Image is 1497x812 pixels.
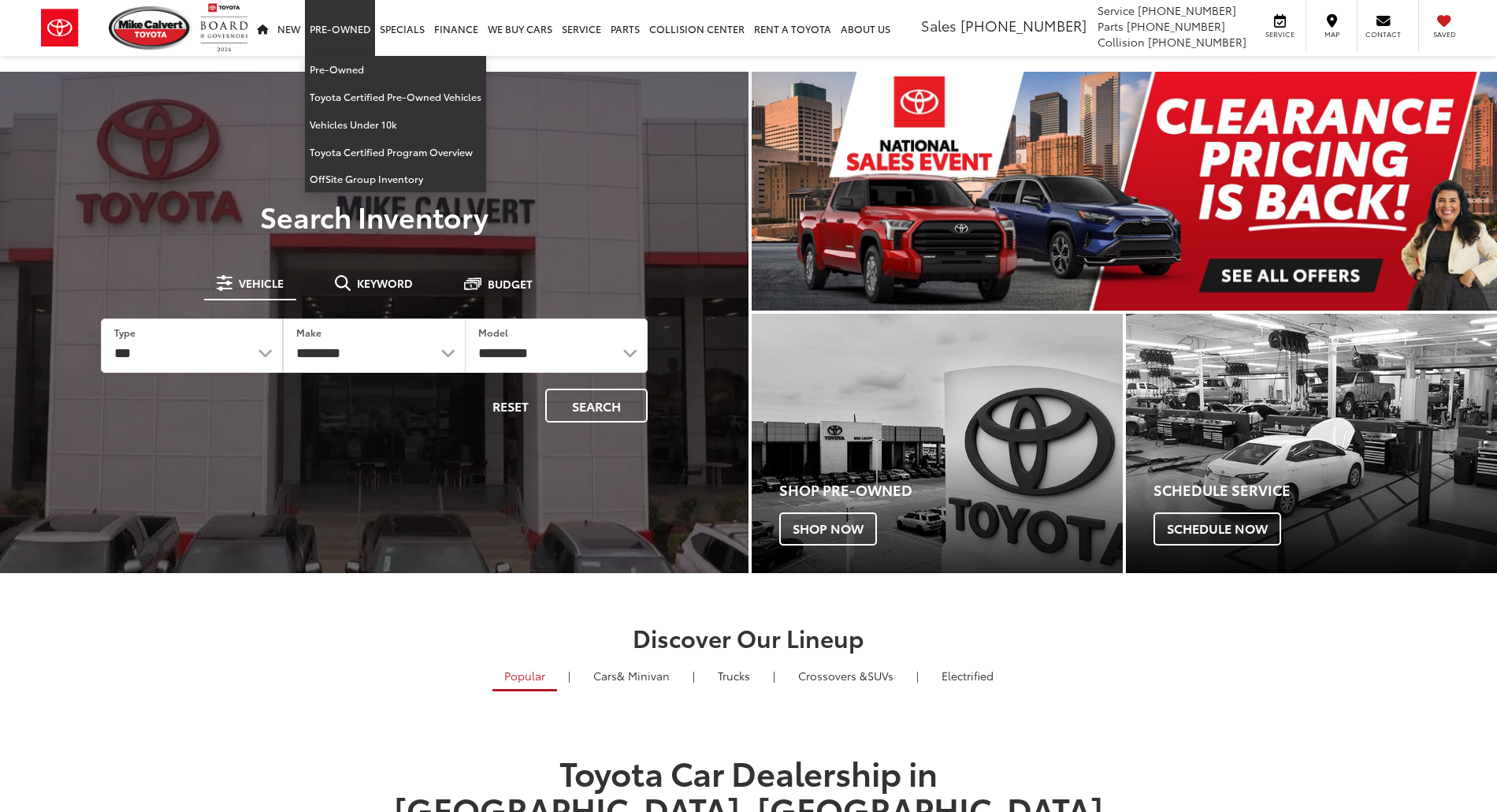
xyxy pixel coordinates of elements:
span: & Minivan [617,668,670,683]
span: Map [1314,29,1349,39]
a: Cars [581,662,682,689]
li: | [564,668,574,683]
label: Model [478,326,508,339]
h2: Discover Our Lineup [193,624,1304,650]
span: [PHONE_NUMBER] [1127,18,1225,34]
a: Vehicles Under 10k [305,111,486,139]
h4: Shop Pre-Owned [779,482,1123,498]
span: Shop Now [779,512,877,546]
li: | [912,668,923,683]
label: Make [296,326,321,339]
span: Collision [1098,34,1145,50]
h3: Search Inventory [66,200,682,232]
span: Contact [1365,29,1401,39]
a: Toyota Certified Program Overview [305,139,486,166]
div: Toyota [1126,314,1497,574]
span: Schedule Now [1153,512,1281,546]
span: Keyword [357,277,413,289]
button: Reset [479,389,542,423]
a: Popular [492,662,557,691]
section: Carousel section with vehicle pictures - may contain disclaimers. [752,72,1497,311]
img: Clearance Pricing Is Back [752,72,1497,311]
span: Sales [921,15,957,35]
a: Pre-Owned [305,56,486,84]
span: Budget [488,278,533,289]
span: Parts [1098,18,1124,34]
h4: Schedule Service [1153,482,1497,498]
a: Schedule Service Schedule Now [1126,314,1497,574]
button: Search [545,389,648,423]
a: Shop Pre-Owned Shop Now [752,314,1123,574]
span: Service [1262,29,1298,39]
a: Electrified [930,662,1005,689]
a: Trucks [706,662,762,689]
span: Vehicle [239,277,284,289]
span: Saved [1427,29,1462,39]
a: OffSite Group Inventory [305,166,486,192]
span: Crossovers & [798,668,867,683]
span: [PHONE_NUMBER] [1148,34,1246,50]
a: Toyota Certified Pre-Owned Vehicles [305,84,486,111]
span: [PHONE_NUMBER] [1138,2,1236,18]
span: [PHONE_NUMBER] [960,15,1087,35]
li: | [769,668,779,683]
span: Service [1098,2,1135,18]
div: carousel slide number 1 of 1 [752,72,1497,311]
div: Toyota [752,314,1123,574]
a: SUVs [786,662,905,689]
label: Type [114,326,136,339]
li: | [689,668,699,683]
img: Mike Calvert Toyota [109,6,192,50]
